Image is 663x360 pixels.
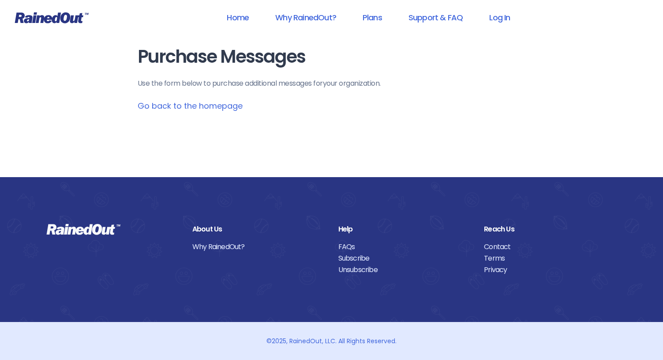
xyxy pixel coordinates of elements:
[338,264,471,276] a: Unsubscribe
[484,241,617,253] a: Contact
[264,8,348,27] a: Why RainedOut?
[351,8,393,27] a: Plans
[484,264,617,276] a: Privacy
[478,8,521,27] a: Log In
[192,241,325,253] a: Why RainedOut?
[138,78,526,89] p: Use the form below to purchase additional messages for your organization .
[192,224,325,235] div: About Us
[138,100,243,111] a: Go back to the homepage
[397,8,474,27] a: Support & FAQ
[338,241,471,253] a: FAQs
[338,253,471,264] a: Subscribe
[138,47,526,67] h1: Purchase Messages
[338,224,471,235] div: Help
[484,224,617,235] div: Reach Us
[484,253,617,264] a: Terms
[215,8,260,27] a: Home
